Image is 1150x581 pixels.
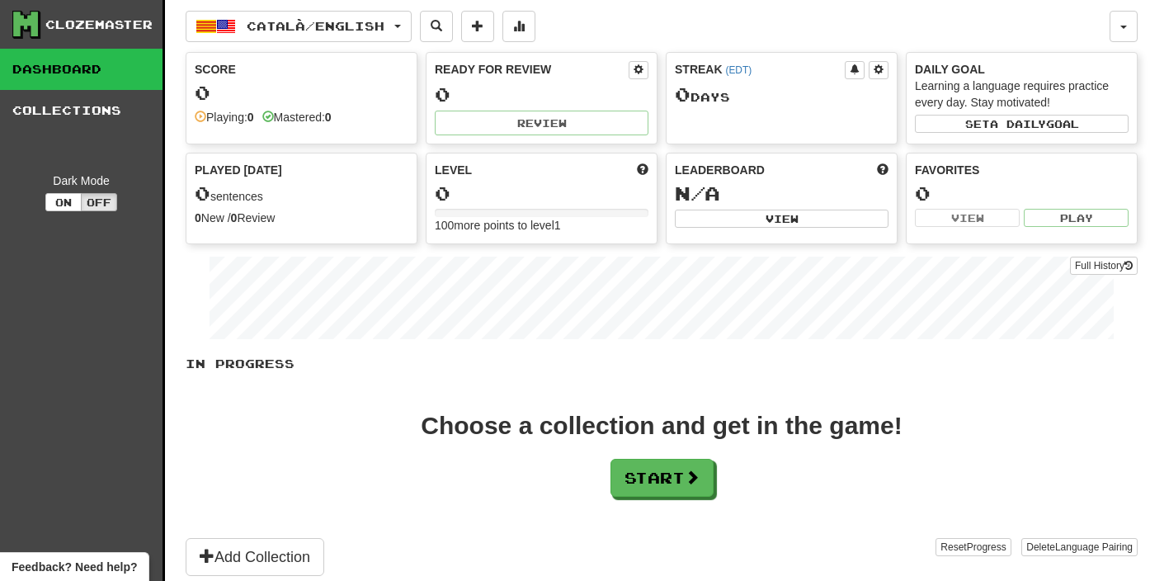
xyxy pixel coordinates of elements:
button: Off [81,193,117,211]
button: On [45,193,82,211]
div: 0 [435,183,648,204]
div: Playing: [195,109,254,125]
span: 0 [195,182,210,205]
div: Favorites [915,162,1129,178]
span: This week in points, UTC [877,162,888,178]
div: Mastered: [262,109,332,125]
button: View [675,210,888,228]
span: Leaderboard [675,162,765,178]
span: Català / English [247,19,384,33]
div: 0 [435,84,648,105]
strong: 0 [231,211,238,224]
button: DeleteLanguage Pairing [1021,538,1138,556]
div: New / Review [195,210,408,226]
button: Search sentences [420,11,453,42]
span: Language Pairing [1055,541,1133,553]
button: More stats [502,11,535,42]
strong: 0 [325,111,332,124]
div: Score [195,61,408,78]
div: Choose a collection and get in the game! [421,413,902,438]
button: Add Collection [186,538,324,576]
button: Start [610,459,714,497]
div: Dark Mode [12,172,150,189]
button: Play [1024,209,1129,227]
span: Progress [967,541,1006,553]
span: Score more points to level up [637,162,648,178]
div: Ready for Review [435,61,629,78]
div: Clozemaster [45,17,153,33]
div: sentences [195,183,408,205]
div: 100 more points to level 1 [435,217,648,234]
div: 0 [195,83,408,103]
a: (EDT) [725,64,752,76]
strong: 0 [247,111,254,124]
span: 0 [675,83,690,106]
button: Add sentence to collection [461,11,494,42]
button: Review [435,111,648,135]
div: Learning a language requires practice every day. Stay motivated! [915,78,1129,111]
p: In Progress [186,356,1138,372]
button: Seta dailygoal [915,115,1129,133]
span: N/A [675,182,720,205]
div: 0 [915,183,1129,204]
div: Daily Goal [915,61,1129,78]
span: a daily [990,118,1046,130]
div: Streak [675,61,845,78]
span: Level [435,162,472,178]
a: Full History [1070,257,1138,275]
span: Open feedback widget [12,559,137,575]
button: View [915,209,1020,227]
button: ResetProgress [936,538,1011,556]
strong: 0 [195,211,201,224]
span: Played [DATE] [195,162,282,178]
button: Català/English [186,11,412,42]
div: Day s [675,84,888,106]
